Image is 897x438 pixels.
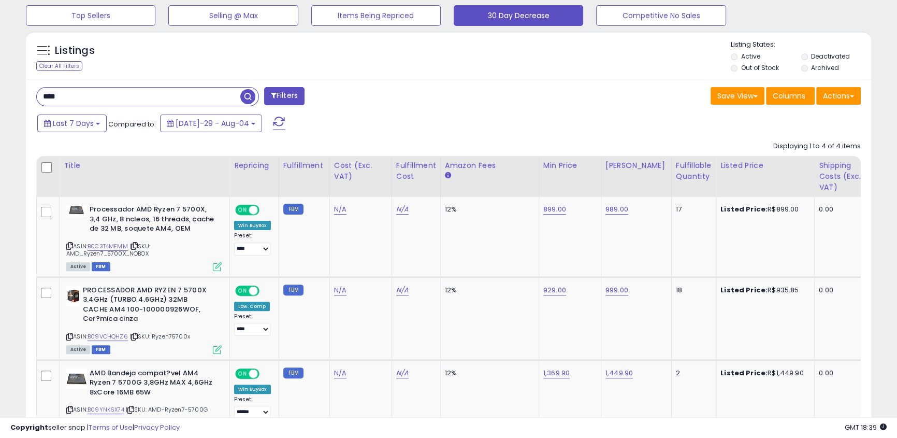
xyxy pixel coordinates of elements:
[66,205,87,216] img: 21+cmeks+DL._SL40_.jpg
[264,87,305,105] button: Filters
[845,422,887,432] span: 2025-08-12 18:39 GMT
[258,369,274,378] span: OFF
[334,160,387,182] div: Cost (Exc. VAT)
[720,285,768,295] b: Listed Price:
[66,286,222,353] div: ASIN:
[676,160,712,182] div: Fulfillable Quantity
[283,368,303,378] small: FBM
[134,422,180,432] a: Privacy Policy
[283,160,325,171] div: Fulfillment
[89,422,133,432] a: Terms of Use
[66,242,150,258] span: | SKU: AMD_Ryzen7_5700X_NOBOX
[334,285,346,295] a: N/A
[36,61,82,71] div: Clear All Filters
[88,405,124,414] a: B09YNK6X74
[234,232,271,256] div: Preset:
[258,206,274,215] span: OFF
[90,205,215,236] b: Processador AMD Ryzen 7 5700X, 3,4 GHz, 8 ncleos, 16 threads, cache de 32 MB, soquete AM4, OEM
[234,302,270,311] div: Low. Comp
[236,206,249,215] span: ON
[605,204,628,215] a: 989.00
[720,286,806,295] div: R$935.85
[55,44,95,58] h5: Listings
[543,204,566,215] a: 899.00
[816,87,861,105] button: Actions
[66,286,80,306] img: 3116WnNTPKL._SL40_.jpg
[92,345,110,354] span: FBM
[445,160,534,171] div: Amazon Fees
[543,160,597,171] div: Min Price
[236,369,249,378] span: ON
[543,285,566,295] a: 929.00
[66,345,90,354] span: All listings currently available for purchase on Amazon
[66,262,90,271] span: All listings currently available for purchase on Amazon
[311,5,441,26] button: Items Being Repriced
[741,52,760,61] label: Active
[334,368,346,378] a: N/A
[605,368,633,378] a: 1,449.90
[64,160,225,171] div: Title
[720,160,810,171] div: Listed Price
[334,204,346,215] a: N/A
[731,40,871,50] p: Listing States:
[283,285,303,295] small: FBM
[283,204,303,215] small: FBM
[819,160,872,193] div: Shipping Costs (Exc. VAT)
[234,160,274,171] div: Repricing
[720,369,806,378] div: R$1,449.90
[108,119,156,129] span: Compared to:
[766,87,815,105] button: Columns
[543,368,570,378] a: 1,369.90
[126,405,208,414] span: | SKU: AMD-Ryzen7-5700G
[720,204,768,214] b: Listed Price:
[234,396,271,419] div: Preset:
[236,286,249,295] span: ON
[605,160,667,171] div: [PERSON_NAME]
[53,118,94,129] span: Last 7 Days
[396,368,409,378] a: N/A
[676,286,708,295] div: 18
[454,5,583,26] button: 30 Day Decrease
[711,87,764,105] button: Save View
[773,91,805,101] span: Columns
[26,5,155,26] button: Top Sellers
[445,171,451,180] small: Amazon Fees.
[819,369,869,378] div: 0.00
[811,52,850,61] label: Deactivated
[741,63,778,72] label: Out of Stock
[396,204,409,215] a: N/A
[10,423,180,433] div: seller snap | |
[676,205,708,214] div: 17
[720,368,768,378] b: Listed Price:
[445,286,531,295] div: 12%
[605,285,628,295] a: 999.00
[88,242,128,251] a: B0C3T4MFMM
[445,369,531,378] div: 12%
[88,332,128,341] a: B09VCHQHZ6
[160,115,262,132] button: [DATE]-29 - Aug-04
[773,142,861,151] div: Displaying 1 to 4 of 4 items
[83,286,209,327] b: PROCESSADOR AMD RYZEN 7 5700X 3.4GHz (TURBO 4.6GHz) 32MB CACHE AM4 100-100000926WOF, Cer?mica cinza
[168,5,298,26] button: Selling @ Max
[234,313,271,336] div: Preset:
[596,5,726,26] button: Competitive No Sales
[720,205,806,214] div: R$899.00
[234,385,271,394] div: Win BuyBox
[90,369,215,400] b: AMD Bandeja compat?vel AM4 Ryzen 7 5700G 3,8GHz MAX 4,6GHz 8xCore 16MB 65W
[92,262,110,271] span: FBM
[811,63,839,72] label: Archived
[37,115,107,132] button: Last 7 Days
[66,369,87,389] img: 31F3nlvr4yL._SL40_.jpg
[676,369,708,378] div: 2
[396,160,436,182] div: Fulfillment Cost
[396,285,409,295] a: N/A
[66,205,222,270] div: ASIN:
[445,205,531,214] div: 12%
[819,286,869,295] div: 0.00
[234,221,271,230] div: Win BuyBox
[819,205,869,214] div: 0.00
[176,118,249,129] span: [DATE]-29 - Aug-04
[129,332,190,341] span: | SKU: Ryzen75700x
[258,286,274,295] span: OFF
[10,422,48,432] strong: Copyright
